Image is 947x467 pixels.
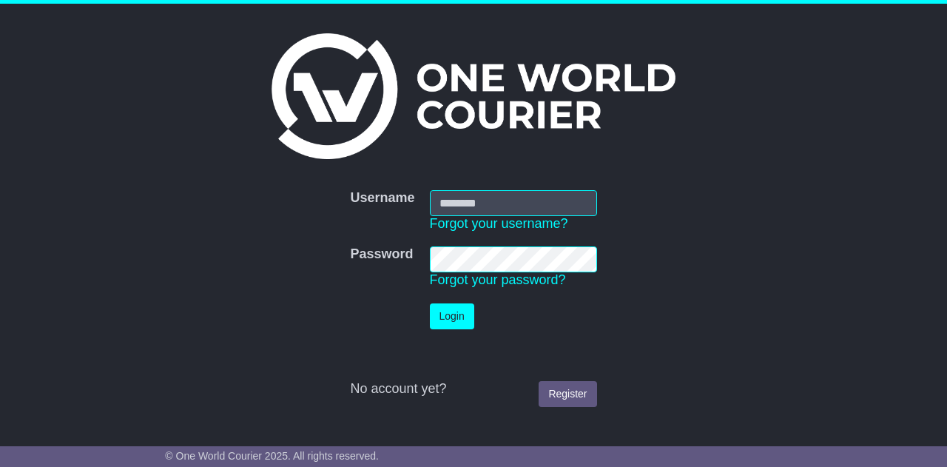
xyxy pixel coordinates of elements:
[350,190,414,206] label: Username
[430,272,566,287] a: Forgot your password?
[350,246,413,263] label: Password
[350,381,596,397] div: No account yet?
[430,216,568,231] a: Forgot your username?
[272,33,675,159] img: One World
[539,381,596,407] a: Register
[430,303,474,329] button: Login
[165,450,379,462] span: © One World Courier 2025. All rights reserved.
